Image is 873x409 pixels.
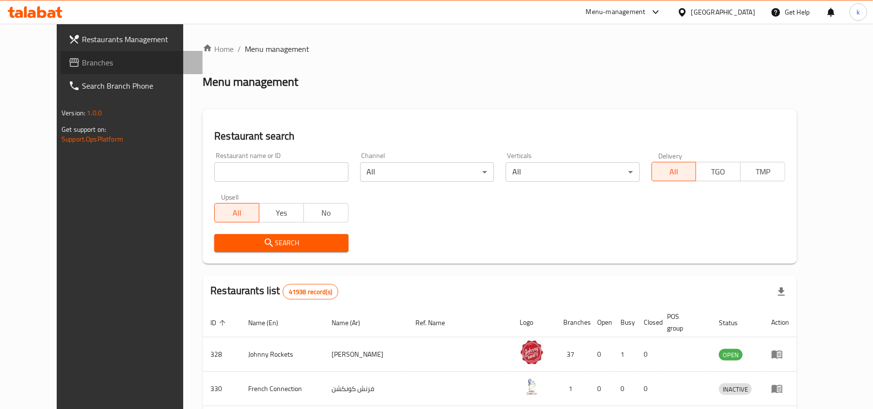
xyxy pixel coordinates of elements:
[636,372,659,406] td: 0
[62,107,85,119] span: Version:
[556,372,589,406] td: 1
[857,7,860,17] span: k
[667,311,699,334] span: POS group
[740,162,785,181] button: TMP
[332,317,373,329] span: Name (Ar)
[636,337,659,372] td: 0
[308,206,345,220] span: No
[360,162,494,182] div: All
[556,308,589,337] th: Branches
[82,33,195,45] span: Restaurants Management
[238,43,241,55] li: /
[248,317,291,329] span: Name (En)
[61,28,203,51] a: Restaurants Management
[613,372,636,406] td: 0
[324,337,408,372] td: [PERSON_NAME]
[586,6,646,18] div: Menu-management
[219,206,255,220] span: All
[506,162,639,182] div: All
[589,308,613,337] th: Open
[203,74,298,90] h2: Menu management
[745,165,781,179] span: TMP
[283,287,338,297] span: 41938 record(s)
[61,51,203,74] a: Branches
[203,372,240,406] td: 330
[259,203,304,222] button: Yes
[210,283,338,299] h2: Restaurants list
[82,80,195,92] span: Search Branch Phone
[324,372,408,406] td: فرنش كونكشن
[520,375,544,399] img: French Connection
[214,162,348,182] input: Search for restaurant name or ID..
[210,317,229,329] span: ID
[613,337,636,372] td: 1
[214,129,785,143] h2: Restaurant search
[303,203,349,222] button: No
[696,162,741,181] button: TGO
[589,372,613,406] td: 0
[700,165,737,179] span: TGO
[651,162,697,181] button: All
[203,337,240,372] td: 328
[512,308,556,337] th: Logo
[82,57,195,68] span: Branches
[691,7,755,17] div: [GEOGRAPHIC_DATA]
[613,308,636,337] th: Busy
[719,349,743,361] span: OPEN
[214,203,259,222] button: All
[719,383,752,395] div: INACTIVE
[520,340,544,364] img: Johnny Rockets
[556,337,589,372] td: 37
[214,234,348,252] button: Search
[770,280,793,303] div: Export file
[87,107,102,119] span: 1.0.0
[240,372,324,406] td: French Connection
[263,206,300,220] span: Yes
[636,308,659,337] th: Closed
[240,337,324,372] td: Johnny Rockets
[222,237,340,249] span: Search
[656,165,693,179] span: All
[719,384,752,395] span: INACTIVE
[658,152,683,159] label: Delivery
[589,337,613,372] td: 0
[771,348,789,360] div: Menu
[221,193,239,200] label: Upsell
[62,133,123,145] a: Support.OpsPlatform
[416,317,458,329] span: Ref. Name
[719,317,750,329] span: Status
[771,383,789,394] div: Menu
[61,74,203,97] a: Search Branch Phone
[203,43,234,55] a: Home
[245,43,309,55] span: Menu management
[763,308,797,337] th: Action
[62,123,106,136] span: Get support on:
[283,284,338,299] div: Total records count
[203,43,797,55] nav: breadcrumb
